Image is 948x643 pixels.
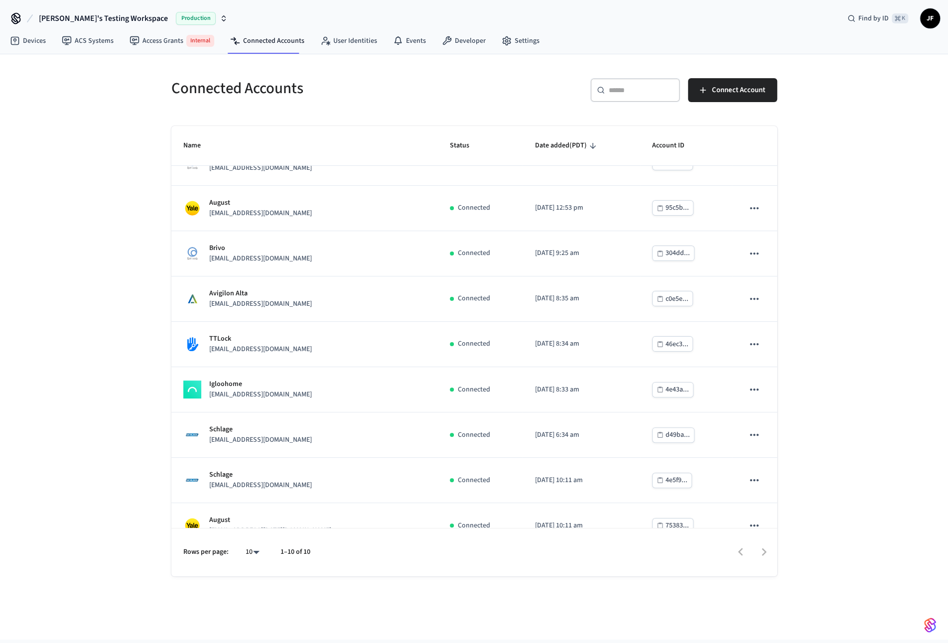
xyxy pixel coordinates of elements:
[186,35,214,47] span: Internal
[652,382,693,397] button: 4e43a...
[209,254,312,264] p: [EMAIL_ADDRESS][DOMAIN_NAME]
[712,84,765,97] span: Connect Account
[535,138,599,153] span: Date added(PDT)
[241,545,265,559] div: 10
[458,430,490,440] p: Connected
[209,424,312,435] p: Schlage
[183,138,214,153] span: Name
[183,199,201,217] img: Yale Logo, Square
[209,288,312,299] p: Avigilon Alta
[183,426,201,444] img: Schlage Logo, Square
[858,13,889,23] span: Find by ID
[666,293,688,305] div: c0e5e...
[209,435,312,445] p: [EMAIL_ADDRESS][DOMAIN_NAME]
[535,293,628,304] p: [DATE] 8:35 am
[892,13,908,23] span: ⌘ K
[183,335,201,353] img: TTLock Logo, Square
[209,480,312,491] p: [EMAIL_ADDRESS][DOMAIN_NAME]
[209,470,312,480] p: Schlage
[535,385,628,395] p: [DATE] 8:33 am
[458,520,490,531] p: Connected
[458,385,490,395] p: Connected
[458,293,490,304] p: Connected
[924,617,936,633] img: SeamLogoGradient.69752ec5.svg
[535,203,628,213] p: [DATE] 12:53 pm
[450,138,482,153] span: Status
[209,379,312,389] p: Igloohome
[652,336,693,352] button: 46ec3...
[209,198,312,208] p: August
[458,248,490,258] p: Connected
[209,299,312,309] p: [EMAIL_ADDRESS][DOMAIN_NAME]
[666,474,687,487] div: 4e5f9...
[209,208,312,219] p: [EMAIL_ADDRESS][DOMAIN_NAME]
[666,519,689,532] div: 75383...
[494,32,547,50] a: Settings
[280,547,310,557] p: 1–10 of 10
[652,473,692,488] button: 4e5f9...
[458,339,490,349] p: Connected
[921,9,939,27] span: JF
[652,138,697,153] span: Account ID
[666,429,690,441] div: d49ba...
[2,32,54,50] a: Devices
[535,520,628,531] p: [DATE] 10:11 am
[209,334,312,344] p: TTLock
[666,247,690,259] div: 304dd...
[183,245,201,262] img: August Logo, Square
[209,389,312,400] p: [EMAIL_ADDRESS][DOMAIN_NAME]
[183,516,201,534] img: Yale Logo, Square
[652,200,693,216] button: 95c5b...
[688,78,777,102] button: Connect Account
[312,32,385,50] a: User Identities
[535,248,628,258] p: [DATE] 9:25 am
[183,471,201,489] img: Schlage Logo, Square
[209,163,312,173] p: [EMAIL_ADDRESS][DOMAIN_NAME]
[652,518,693,533] button: 75383...
[652,291,693,306] button: c0e5e...
[535,339,628,349] p: [DATE] 8:34 am
[209,515,331,525] p: August
[666,338,688,351] div: 46ec3...
[209,344,312,355] p: [EMAIL_ADDRESS][DOMAIN_NAME]
[458,475,490,486] p: Connected
[458,203,490,213] p: Connected
[183,547,229,557] p: Rows per page:
[54,32,122,50] a: ACS Systems
[39,12,168,24] span: [PERSON_NAME]'s Testing Workspace
[171,78,468,99] h5: Connected Accounts
[434,32,494,50] a: Developer
[209,525,331,536] p: [EMAIL_ADDRESS][DATE][DOMAIN_NAME]
[385,32,434,50] a: Events
[171,100,777,594] table: sticky table
[652,427,694,443] button: d49ba...
[183,290,201,308] img: Avigilon Alta Logo, Square
[652,246,694,261] button: 304dd...
[183,381,201,398] img: igloohome_logo
[666,384,689,396] div: 4e43a...
[666,202,689,214] div: 95c5b...
[222,32,312,50] a: Connected Accounts
[535,430,628,440] p: [DATE] 6:34 am
[209,243,312,254] p: Brivo
[176,12,216,25] span: Production
[535,475,628,486] p: [DATE] 10:11 am
[839,9,916,27] div: Find by ID⌘ K
[122,31,222,51] a: Access GrantsInternal
[920,8,940,28] button: JF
